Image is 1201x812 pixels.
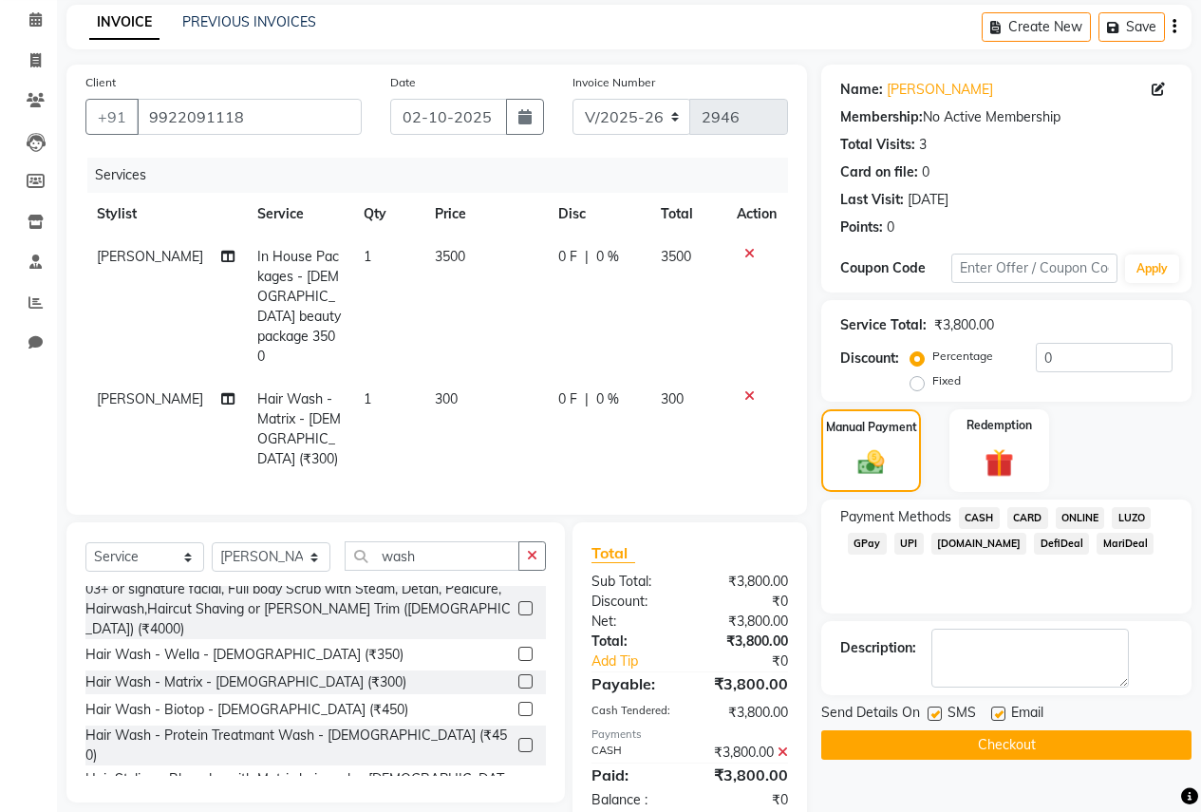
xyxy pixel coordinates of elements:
span: CASH [959,507,1000,529]
div: ₹0 [689,592,802,612]
div: Cash Tendered: [577,703,690,723]
a: [PERSON_NAME] [887,80,993,100]
div: ₹0 [689,790,802,810]
input: Search by Name/Mobile/Email/Code [137,99,362,135]
th: Action [725,193,788,236]
div: Service Total: [840,315,927,335]
span: LUZO [1112,507,1151,529]
th: Service [246,193,352,236]
th: Stylist [85,193,246,236]
div: 0 [922,162,929,182]
span: | [585,389,589,409]
div: ₹3,800.00 [689,743,802,763]
button: +91 [85,99,139,135]
span: [PERSON_NAME] [97,390,203,407]
div: Points: [840,217,883,237]
label: Date [390,74,416,91]
span: 300 [435,390,458,407]
div: [DATE] [908,190,948,210]
div: Discount: [577,592,690,612]
div: Hair Wash - Wella - [DEMOGRAPHIC_DATA] (₹350) [85,645,403,665]
span: 3500 [661,248,691,265]
div: 0 [887,217,894,237]
span: Email [1011,703,1043,727]
span: Total [591,543,635,563]
div: CASH [577,743,690,763]
span: GPay [848,533,887,555]
div: Discount: [840,349,899,368]
span: Hair Wash - Matrix - [DEMOGRAPHIC_DATA] (₹300) [257,390,341,467]
div: Hair Wash - Protein Treatmant Wash - [DEMOGRAPHIC_DATA] (₹450) [85,726,511,765]
div: ₹0 [708,651,802,671]
span: 0 F [558,389,577,409]
a: PREVIOUS INVOICES [182,13,316,30]
div: Sub Total: [577,572,690,592]
span: 3500 [435,248,465,265]
button: Save [1098,12,1165,42]
div: Services [87,158,802,193]
input: Enter Offer / Coupon Code [951,254,1117,283]
img: _cash.svg [850,447,893,478]
label: Invoice Number [572,74,655,91]
th: Disc [547,193,649,236]
span: 0 % [596,247,619,267]
div: Total Visits: [840,135,915,155]
span: Payment Methods [840,507,951,527]
span: MariDeal [1097,533,1154,555]
div: No Active Membership [840,107,1173,127]
label: Redemption [966,417,1032,434]
div: 3 [919,135,927,155]
div: ₹3,800.00 [689,572,802,592]
div: ₹3,800.00 [689,764,802,786]
div: Hair Wash - Matrix - [DEMOGRAPHIC_DATA] (₹300) [85,672,406,692]
label: Fixed [932,372,961,389]
div: 03+ or signature facial, Full body Scrub with Steam, Detan, Pedicure, Hairwash,Haircut Shaving or... [85,579,511,639]
span: | [585,247,589,267]
input: Search or Scan [345,541,519,571]
span: 0 F [558,247,577,267]
label: Percentage [932,348,993,365]
div: ₹3,800.00 [689,672,802,695]
div: Description: [840,638,916,658]
div: Hair Wash - Biotop - [DEMOGRAPHIC_DATA] (₹450) [85,700,408,720]
div: Hair Styling - Blow dry with Matrix hairwash - [DEMOGRAPHIC_DATA] (₹450) [85,769,511,809]
button: Apply [1125,255,1179,283]
span: DefiDeal [1034,533,1089,555]
div: Net: [577,612,690,632]
span: UPI [894,533,924,555]
button: Checkout [821,730,1192,760]
th: Qty [352,193,423,236]
span: CARD [1007,507,1048,529]
img: _gift.svg [976,445,1023,481]
span: 0 % [596,389,619,409]
span: 1 [364,248,371,265]
label: Client [85,74,116,91]
div: Last Visit: [840,190,904,210]
span: Send Details On [821,703,920,727]
div: Balance : [577,790,690,810]
span: [PERSON_NAME] [97,248,203,265]
label: Manual Payment [826,419,917,436]
div: ₹3,800.00 [934,315,994,335]
div: Total: [577,632,690,651]
div: Payments [591,727,788,743]
span: [DOMAIN_NAME] [931,533,1027,555]
span: In House Packages - [DEMOGRAPHIC_DATA] beauty package 3500 [257,248,341,365]
div: Name: [840,80,883,100]
div: ₹3,800.00 [689,703,802,723]
div: Membership: [840,107,923,127]
div: Card on file: [840,162,918,182]
div: ₹3,800.00 [689,632,802,651]
button: Create New [982,12,1091,42]
a: Add Tip [577,651,708,671]
a: INVOICE [89,6,160,40]
th: Total [649,193,725,236]
span: 1 [364,390,371,407]
div: Payable: [577,672,690,695]
span: SMS [948,703,976,727]
div: ₹3,800.00 [689,612,802,632]
span: 300 [661,390,684,407]
span: ONLINE [1056,507,1105,529]
div: Coupon Code [840,258,951,278]
th: Price [423,193,547,236]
